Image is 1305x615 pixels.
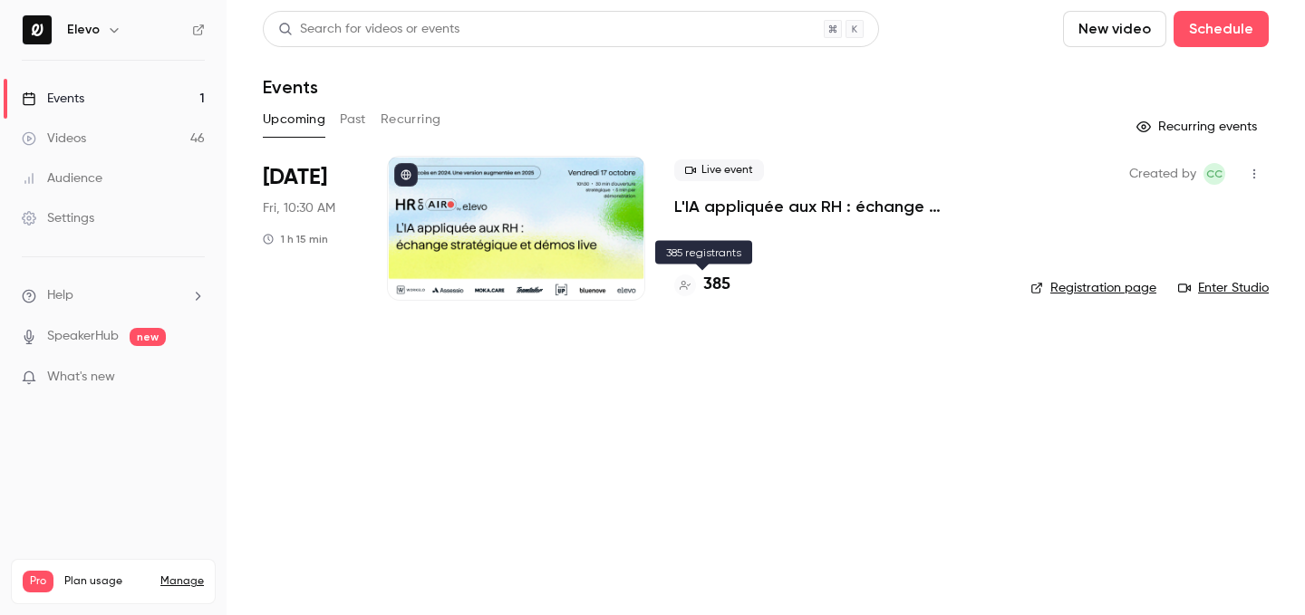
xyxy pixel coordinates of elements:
[340,105,366,134] button: Past
[263,156,358,301] div: Oct 17 Fri, 10:30 AM (Europe/Paris)
[381,105,441,134] button: Recurring
[47,368,115,387] span: What's new
[22,169,102,187] div: Audience
[22,209,94,227] div: Settings
[1203,163,1225,185] span: Clara Courtillier
[22,130,86,148] div: Videos
[1206,163,1223,185] span: CC
[47,286,73,305] span: Help
[23,571,53,592] span: Pro
[263,199,335,217] span: Fri, 10:30 AM
[47,327,119,346] a: SpeakerHub
[67,21,100,39] h6: Elevo
[674,196,1001,217] a: L'IA appliquée aux RH : échange stratégique et démos live.
[160,574,204,589] a: Manage
[263,105,325,134] button: Upcoming
[22,90,84,108] div: Events
[1129,163,1196,185] span: Created by
[1128,112,1269,141] button: Recurring events
[64,574,150,589] span: Plan usage
[1030,279,1156,297] a: Registration page
[1178,279,1269,297] a: Enter Studio
[674,273,730,297] a: 385
[22,286,205,305] li: help-dropdown-opener
[1174,11,1269,47] button: Schedule
[263,232,328,246] div: 1 h 15 min
[263,76,318,98] h1: Events
[23,15,52,44] img: Elevo
[703,273,730,297] h4: 385
[130,328,166,346] span: new
[674,159,764,181] span: Live event
[1063,11,1166,47] button: New video
[278,20,459,39] div: Search for videos or events
[263,163,327,192] span: [DATE]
